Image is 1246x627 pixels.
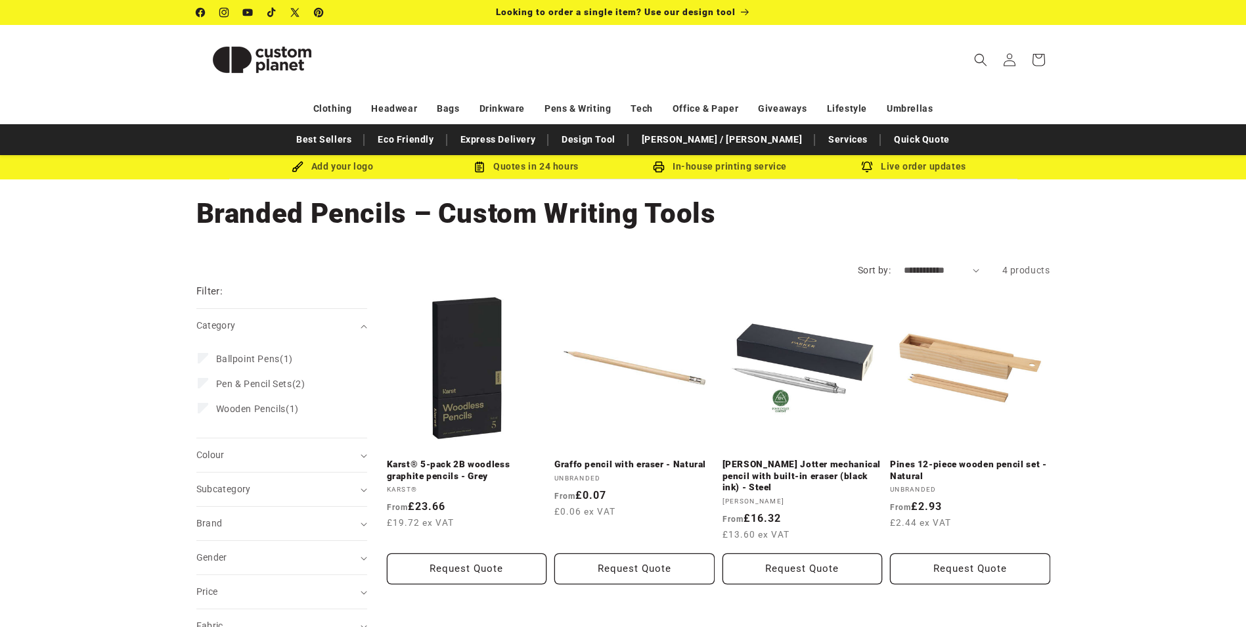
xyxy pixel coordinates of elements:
[196,438,367,472] summary: Colour (0 selected)
[554,459,715,471] a: Graffo pencil with eraser - Natural
[371,97,417,120] a: Headwear
[196,575,367,609] summary: Price
[196,309,367,342] summary: Category (0 selected)
[313,97,352,120] a: Clothing
[861,161,873,173] img: Order updates
[479,97,525,120] a: Drinkware
[196,196,1050,231] h1: Branded Pencils – Custom Writing Tools
[496,7,736,17] span: Looking to order a single item? Use our design tool
[858,265,891,275] label: Sort by:
[196,552,227,563] span: Gender
[887,97,933,120] a: Umbrellas
[555,128,622,151] a: Design Tool
[673,97,738,120] a: Office & Paper
[196,320,236,331] span: Category
[387,553,547,584] button: Request Quote
[216,403,299,415] span: (1)
[290,128,358,151] a: Best Sellers
[236,158,430,175] div: Add your logo
[371,128,440,151] a: Eco Friendly
[758,97,807,120] a: Giveaways
[196,586,218,597] span: Price
[545,97,611,120] a: Pens & Writing
[635,128,809,151] a: [PERSON_NAME] / [PERSON_NAME]
[196,284,223,299] h2: Filter:
[723,459,883,494] a: [PERSON_NAME] Jotter mechanical pencil with built-in eraser (black ink) - Steel
[653,161,665,173] img: In-house printing
[191,25,332,94] a: Custom Planet
[454,128,543,151] a: Express Delivery
[887,128,956,151] a: Quick Quote
[196,450,225,460] span: Colour
[822,128,874,151] a: Services
[430,158,623,175] div: Quotes in 24 hours
[1002,265,1050,275] span: 4 products
[387,459,547,482] a: Karst® 5-pack 2B woodless graphite pencils - Grey
[196,30,328,89] img: Custom Planet
[216,379,292,389] span: Pen & Pencil Sets
[216,354,280,364] span: Ballpoint Pens
[474,161,485,173] img: Order Updates Icon
[890,553,1050,584] button: Request Quote
[196,484,251,494] span: Subcategory
[437,97,459,120] a: Bags
[890,459,1050,482] a: Pines 12-piece wooden pencil set - Natural
[623,158,817,175] div: In-house printing service
[196,473,367,506] summary: Subcategory (0 selected)
[966,45,995,74] summary: Search
[216,404,286,414] span: Wooden Pencils
[631,97,652,120] a: Tech
[817,158,1011,175] div: Live order updates
[554,553,715,584] button: Request Quote
[216,378,305,390] span: (2)
[827,97,867,120] a: Lifestyle
[196,518,223,528] span: Brand
[216,353,293,365] span: (1)
[723,553,883,584] button: Request Quote
[196,541,367,574] summary: Gender (0 selected)
[196,507,367,540] summary: Brand (0 selected)
[292,161,303,173] img: Brush Icon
